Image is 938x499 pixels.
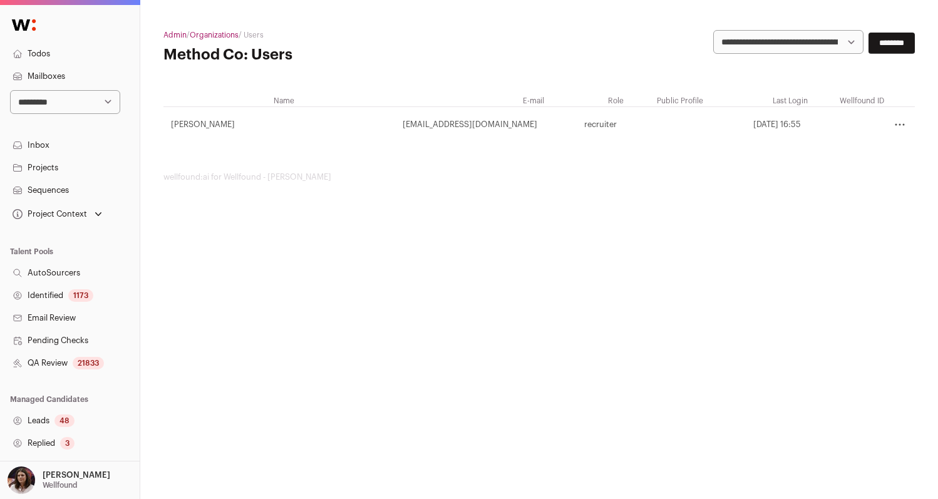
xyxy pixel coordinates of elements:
a: Organizations [190,31,239,39]
img: 13179837-medium_jpg [8,466,35,494]
a: Admin [163,31,187,39]
div: 48 [54,414,75,427]
p: [PERSON_NAME] [43,470,110,480]
th: Wellfound ID [808,95,885,107]
th: E-mail [295,95,545,107]
h1: Method Co: Users [163,45,414,65]
div: Project Context [10,209,87,219]
td: [DATE] 16:55 [704,107,808,143]
footer: wellfound:ai for Wellfound - [PERSON_NAME] [163,172,915,182]
p: Wellfound [43,480,78,490]
div: 21833 [73,357,104,369]
th: Public Profile [624,95,704,107]
div: 1173 [68,289,93,302]
div: 3 [60,437,75,450]
th: Role [545,95,624,107]
span: [PERSON_NAME] [171,120,235,130]
span: recruiter [584,120,617,130]
button: Open dropdown [5,466,113,494]
th: Name [163,95,295,107]
h2: / / Users [163,30,414,40]
button: Open dropdown [10,205,105,223]
td: [EMAIL_ADDRESS][DOMAIN_NAME] [295,107,545,143]
img: Wellfound [5,13,43,38]
th: Last Login [704,95,808,107]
